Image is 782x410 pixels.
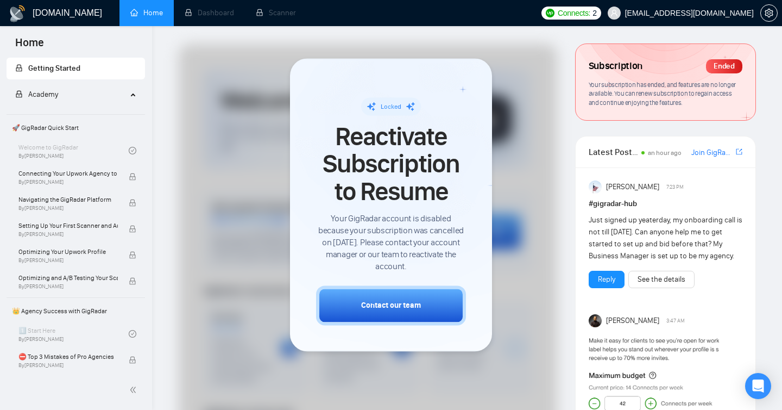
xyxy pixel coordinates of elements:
[316,286,466,326] button: Contact our team
[129,199,136,207] span: lock
[7,58,145,79] li: Getting Started
[316,123,466,205] span: Reactivate Subscription to Resume
[592,7,597,19] span: 2
[28,90,58,99] span: Academy
[8,117,144,139] span: 🚀 GigRadar Quick Start
[606,181,659,193] span: [PERSON_NAME]
[15,90,23,98] span: lock
[589,198,742,210] h1: # gigradar-hub
[638,274,685,285] a: See the details
[15,64,23,72] span: lock
[589,181,602,194] img: Anisuzzaman Khan
[18,272,118,283] span: Optimizing and A/B Testing Your Scanner for Better Results
[18,351,118,362] span: ⛔ Top 3 Mistakes of Pro Agencies
[546,9,554,17] img: upwork-logo.png
[706,59,742,73] div: Ended
[666,316,685,326] span: 3:47 AM
[18,231,118,238] span: By [PERSON_NAME]
[28,64,80,73] span: Getting Started
[589,271,625,288] button: Reply
[129,173,136,181] span: lock
[610,9,618,17] span: user
[18,362,118,369] span: By [PERSON_NAME]
[15,90,58,99] span: Academy
[129,147,136,154] span: check-circle
[589,80,736,107] span: Your subscription has ended, and features are no longer available. You can renew subscription to ...
[381,103,401,110] span: Locked
[129,277,136,285] span: lock
[18,283,118,290] span: By [PERSON_NAME]
[18,179,118,185] span: By [PERSON_NAME]
[316,213,466,273] span: Your GigRadar account is disabled because your subscription was cancelled on [DATE]. Please conta...
[666,182,684,192] span: 7:23 PM
[628,271,695,288] button: See the details
[648,149,682,157] span: an hour ago
[760,4,778,22] button: setting
[18,246,118,257] span: Optimizing Your Upwork Profile
[760,9,778,17] a: setting
[7,35,53,58] span: Home
[18,257,118,264] span: By [PERSON_NAME]
[18,194,118,205] span: Navigating the GigRadar Platform
[589,314,602,327] img: Bikon Kumar Das
[18,220,118,231] span: Setting Up Your First Scanner and Auto-Bidder
[736,147,742,157] a: export
[761,9,777,17] span: setting
[129,225,136,233] span: lock
[558,7,590,19] span: Connects:
[736,147,742,156] span: export
[18,168,118,179] span: Connecting Your Upwork Agency to GigRadar
[589,215,742,260] span: Just signed up yeaterday, my onboarding call is not till [DATE]. Can anyone help me to get starte...
[598,274,615,285] a: Reply
[129,356,136,364] span: lock
[18,205,118,212] span: By [PERSON_NAME]
[361,300,421,312] div: Contact our team
[589,57,642,76] span: Subscription
[745,373,771,399] div: Open Intercom Messenger
[129,251,136,259] span: lock
[129,330,136,338] span: check-circle
[606,315,659,327] span: [PERSON_NAME]
[129,384,140,395] span: double-left
[9,5,26,22] img: logo
[589,145,638,159] span: Latest Posts from the GigRadar Community
[691,147,734,159] a: Join GigRadar Slack Community
[8,300,144,322] span: 👑 Agency Success with GigRadar
[130,8,163,17] a: homeHome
